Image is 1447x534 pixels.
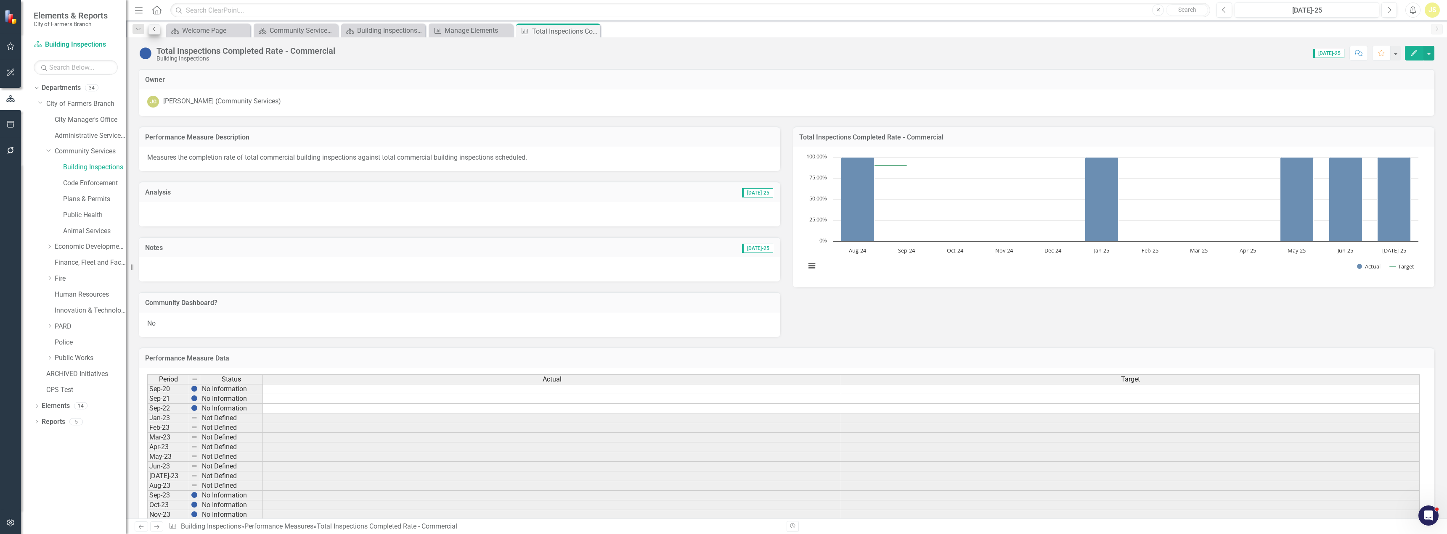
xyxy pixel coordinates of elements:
[357,25,423,36] div: Building Inspections Welcome Page
[200,442,263,452] td: Not Defined
[191,501,198,508] img: BgCOk07PiH71IgAAAABJRU5ErkJggg==
[34,60,118,75] input: Search Below...
[191,511,198,518] img: BgCOk07PiH71IgAAAABJRU5ErkJggg==
[801,153,1423,279] svg: Interactive chart
[191,424,198,431] img: 8DAGhfEEPCf229AAAAAElFTkSuQmCC
[147,153,772,163] p: Measures the completion rate of total commercial building inspections against total commercial bu...
[543,376,562,383] span: Actual
[55,131,126,141] a: Administrative Services & Communications
[841,158,1411,242] g: Actual, series 1 of 2. Bar series with 12 bars.
[1238,5,1376,16] div: [DATE]-25
[445,25,511,36] div: Manage Elements
[147,413,189,423] td: Jan-23
[200,413,263,423] td: Not Defined
[1378,158,1411,242] path: Jul-25, 99.64. Actual.
[431,25,511,36] a: Manage Elements
[191,482,198,489] img: 8DAGhfEEPCf229AAAAAElFTkSuQmCC
[147,500,189,510] td: Oct-23
[191,376,198,383] img: 8DAGhfEEPCf229AAAAAElFTkSuQmCC
[809,216,827,223] text: 25.00%
[147,471,189,481] td: [DATE]-23
[168,25,248,36] a: Welcome Page
[191,395,198,402] img: BgCOk07PiH71IgAAAABJRU5ErkJggg==
[200,462,263,471] td: Not Defined
[55,353,126,363] a: Public Works
[147,394,189,404] td: Sep-21
[806,260,818,272] button: View chart menu, Chart
[182,25,248,36] div: Welcome Page
[145,189,425,196] h3: Analysis
[170,3,1210,18] input: Search ClearPoint...
[200,404,263,413] td: No Information
[191,472,198,479] img: 8DAGhfEEPCf229AAAAAElFTkSuQmCC
[1044,247,1062,254] text: Dec-24
[1313,49,1344,58] span: [DATE]-25
[1280,158,1314,242] path: May-25, 99.77. Actual.
[809,195,827,202] text: 50.00%
[147,319,156,327] span: No
[147,384,189,394] td: Sep-20
[1329,158,1362,242] path: Jun-25, 99.81. Actual.
[145,76,1428,84] h3: Owner
[200,394,263,404] td: No Information
[156,55,335,62] div: Building Inspections
[1425,3,1440,18] button: JS
[55,338,126,347] a: Police
[191,453,198,460] img: 8DAGhfEEPCf229AAAAAElFTkSuQmCC
[191,463,198,469] img: 8DAGhfEEPCf229AAAAAElFTkSuQmCC
[63,179,126,188] a: Code Enforcement
[191,385,198,392] img: BgCOk07PiH71IgAAAABJRU5ErkJggg==
[200,500,263,510] td: No Information
[42,83,81,93] a: Departments
[147,462,189,471] td: Jun-23
[191,414,198,421] img: 8DAGhfEEPCf229AAAAAElFTkSuQmCC
[742,188,773,197] span: [DATE]-25
[1085,158,1118,242] path: Jan-25, 99.73. Actual.
[139,47,152,60] img: No Information
[42,417,65,427] a: Reports
[69,418,83,425] div: 5
[819,237,827,244] text: 0%
[1418,505,1439,526] iframe: Intercom live chat
[849,247,867,254] text: Aug-24
[145,355,1428,362] h3: Performance Measure Data
[191,434,198,440] img: 8DAGhfEEPCf229AAAAAElFTkSuQmCC
[63,163,126,172] a: Building Inspections
[46,99,126,109] a: City of Farmers Branch
[532,26,598,37] div: Total Inspections Completed Rate - Commercial
[1240,247,1256,254] text: Apr-25
[191,492,198,498] img: BgCOk07PiH71IgAAAABJRU5ErkJggg==
[145,134,774,141] h3: Performance Measure Description
[55,147,126,156] a: Community Services
[156,46,335,55] div: Total Inspections Completed Rate - Commercial
[147,433,189,442] td: Mar-23
[1288,247,1306,254] text: May-25
[1142,247,1158,254] text: Feb-25
[55,242,126,252] a: Economic Development, Tourism & Planning
[34,11,108,21] span: Elements & Reports
[1235,3,1379,18] button: [DATE]-25
[55,322,126,331] a: PARD
[200,491,263,500] td: No Information
[200,510,263,520] td: No Information
[147,96,159,108] div: JG
[200,384,263,394] td: No Information
[163,97,281,106] div: [PERSON_NAME] (Community Services)
[55,258,126,268] a: Finance, Fleet and Facilities
[169,522,780,531] div: » »
[200,452,263,462] td: Not Defined
[145,244,369,252] h3: Notes
[4,10,19,24] img: ClearPoint Strategy
[145,299,774,307] h3: Community Dashboard?
[63,226,126,236] a: Animal Services
[809,174,827,181] text: 75.00%
[806,153,827,160] text: 100.00%
[42,401,70,411] a: Elements
[147,442,189,452] td: Apr-23
[1093,247,1109,254] text: Jan-25
[801,153,1426,279] div: Chart. Highcharts interactive chart.
[995,247,1013,254] text: Nov-24
[947,247,964,254] text: Oct-24
[55,290,126,300] a: Human Resources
